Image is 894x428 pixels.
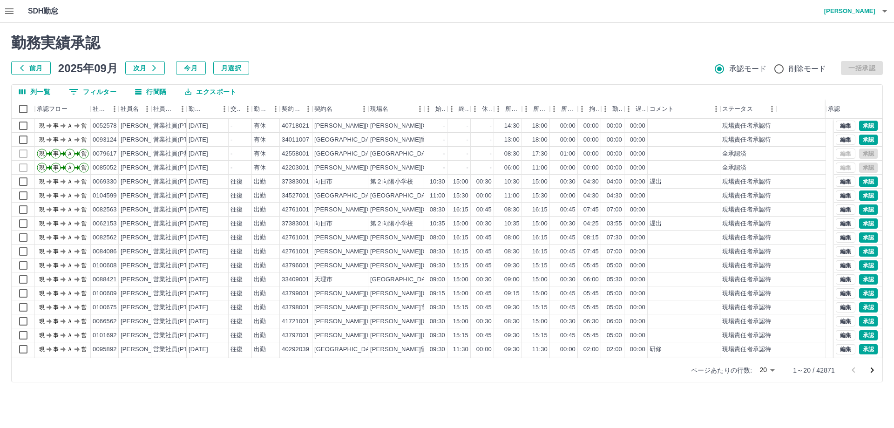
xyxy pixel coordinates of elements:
[859,288,878,299] button: 承認
[607,177,622,186] div: 04:00
[229,99,252,119] div: 交通費
[859,316,878,326] button: 承認
[67,136,73,143] text: Ａ
[836,288,855,299] button: 編集
[254,163,266,172] div: 有休
[153,205,202,214] div: 営業社員(PT契約)
[630,149,645,158] div: 00:00
[756,363,778,377] div: 20
[128,85,174,99] button: 行間隔
[532,122,548,130] div: 18:00
[836,274,855,285] button: 編集
[630,177,645,186] div: 00:00
[583,219,599,228] div: 04:25
[650,219,662,228] div: 遅出
[532,191,548,200] div: 15:30
[187,99,229,119] div: 勤務日
[314,233,429,242] div: [PERSON_NAME][GEOGRAPHIC_DATA]
[93,122,117,130] div: 0052578
[532,149,548,158] div: 17:30
[53,150,59,157] text: 事
[859,344,878,354] button: 承認
[836,316,855,326] button: 編集
[282,233,309,242] div: 42761001
[282,219,309,228] div: 37383001
[624,99,648,119] div: 遅刻等
[560,163,576,172] div: 00:00
[453,205,468,214] div: 16:15
[151,99,187,119] div: 社員区分
[370,136,464,144] div: [PERSON_NAME]留守家庭児童会
[424,99,447,119] div: 始業
[230,177,243,186] div: 往復
[189,233,208,242] div: [DATE]
[153,122,202,130] div: 営業社員(PT契約)
[583,136,599,144] div: 00:00
[213,61,249,75] button: 月選択
[859,274,878,285] button: 承認
[189,205,208,214] div: [DATE]
[859,218,878,229] button: 承認
[254,177,266,186] div: 出勤
[153,233,202,242] div: 営業社員(PT契約)
[494,99,522,119] div: 所定開始
[67,206,73,213] text: Ａ
[230,136,232,144] div: -
[722,163,747,172] div: 全承認済
[93,99,108,119] div: 社員番号
[583,122,599,130] div: 00:00
[53,164,59,171] text: 事
[650,99,674,119] div: コメント
[467,163,468,172] div: -
[11,34,883,52] h2: 勤務実績承認
[467,122,468,130] div: -
[836,135,855,145] button: 編集
[357,102,371,116] button: メニュー
[447,99,471,119] div: 終業
[93,233,117,242] div: 0082562
[269,102,283,116] button: メニュー
[859,302,878,313] button: 承認
[490,122,492,130] div: -
[859,190,878,201] button: 承認
[607,122,622,130] div: 00:00
[314,219,332,228] div: 向日市
[93,149,117,158] div: 0079617
[607,219,622,228] div: 03:55
[560,177,576,186] div: 00:30
[39,164,45,171] text: 現
[532,163,548,172] div: 11:00
[859,232,878,243] button: 承認
[153,99,176,119] div: 社員区分
[67,164,73,171] text: Ａ
[430,205,445,214] div: 08:30
[39,178,45,185] text: 現
[370,99,388,119] div: 現場名
[241,102,255,116] button: メニュー
[121,233,171,242] div: [PERSON_NAME]
[254,99,269,119] div: 勤務区分
[53,136,59,143] text: 事
[504,233,520,242] div: 08:00
[67,192,73,199] text: Ａ
[826,99,874,119] div: 承認
[204,102,217,115] button: ソート
[81,136,87,143] text: 営
[522,99,550,119] div: 所定終業
[504,219,520,228] div: 10:35
[230,99,241,119] div: 交通費
[453,177,468,186] div: 15:00
[722,149,747,158] div: 全承認済
[121,149,171,158] div: [PERSON_NAME]
[252,99,280,119] div: 勤務区分
[607,149,622,158] div: 00:00
[490,149,492,158] div: -
[119,99,151,119] div: 社員名
[81,206,87,213] text: 営
[91,99,119,119] div: 社員番号
[301,102,315,116] button: メニュー
[836,204,855,215] button: 編集
[589,99,599,119] div: 拘束
[58,61,118,75] h5: 2025年09月
[765,102,779,116] button: メニュー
